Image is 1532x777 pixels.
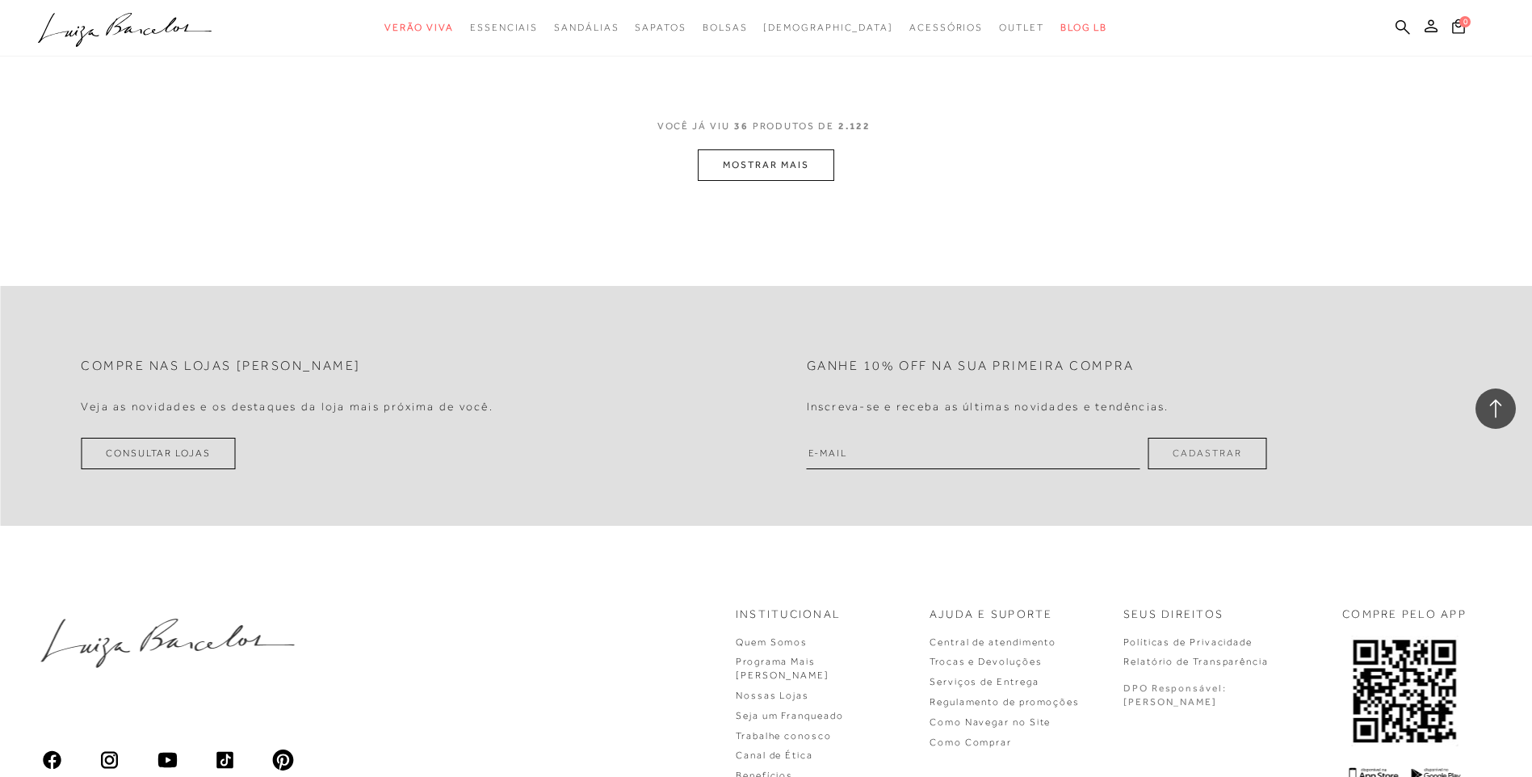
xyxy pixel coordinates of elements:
[1060,13,1107,43] a: BLOG LB
[554,13,619,43] a: categoryNavScreenReaderText
[156,749,178,771] img: youtube_material_rounded
[930,696,1080,708] a: Regulamento de promoções
[909,22,983,33] span: Acessórios
[736,690,809,701] a: Nossas Lojas
[384,13,454,43] a: categoryNavScreenReaderText
[736,656,829,681] a: Programa Mais [PERSON_NAME]
[81,400,493,414] h4: Veja as novidades e os destaques da loja mais próxima de você.
[807,400,1169,414] h4: Inscreva-se e receba as últimas novidades e tendências.
[736,710,844,721] a: Seja um Franqueado
[734,120,749,149] span: 36
[657,120,730,133] span: VOCê JÁ VIU
[703,22,748,33] span: Bolsas
[838,120,871,149] span: 2.122
[930,716,1051,728] a: Como Navegar no Site
[753,120,834,133] span: PRODUTOS DE
[635,13,686,43] a: categoryNavScreenReaderText
[271,749,294,771] img: pinterest_ios_filled
[1123,636,1253,648] a: Políticas de Privacidade
[999,22,1044,33] span: Outlet
[1459,16,1471,27] span: 0
[807,359,1135,374] h2: Ganhe 10% off na sua primeira compra
[930,656,1042,667] a: Trocas e Devoluções
[470,13,538,43] a: categoryNavScreenReaderText
[214,749,237,771] img: tiktok
[99,749,121,771] img: instagram_material_outline
[930,676,1039,687] a: Serviços de Entrega
[909,13,983,43] a: categoryNavScreenReaderText
[930,737,1012,748] a: Como Comprar
[736,607,841,623] p: Institucional
[554,22,619,33] span: Sandálias
[703,13,748,43] a: categoryNavScreenReaderText
[1123,607,1224,623] p: Seus Direitos
[1148,438,1266,469] button: Cadastrar
[736,636,808,648] a: Quem Somos
[40,749,63,771] img: facebook_ios_glyph
[763,22,893,33] span: [DEMOGRAPHIC_DATA]
[384,22,454,33] span: Verão Viva
[999,13,1044,43] a: categoryNavScreenReaderText
[1342,607,1467,623] p: COMPRE PELO APP
[40,619,294,668] img: luiza-barcelos.png
[1060,22,1107,33] span: BLOG LB
[698,149,833,181] button: MOSTRAR MAIS
[930,636,1056,648] a: Central de atendimento
[635,22,686,33] span: Sapatos
[807,438,1140,469] input: E-mail
[81,438,236,469] a: Consultar Lojas
[736,730,832,741] a: Trabalhe conosco
[930,607,1053,623] p: Ajuda e Suporte
[736,750,813,761] a: Canal de Ética
[470,22,538,33] span: Essenciais
[1123,656,1269,667] a: Relatório de Transparência
[1447,18,1470,40] button: 0
[1123,682,1227,709] p: DPO Responsável: [PERSON_NAME]
[763,13,893,43] a: noSubCategoriesText
[81,359,361,374] h2: Compre nas lojas [PERSON_NAME]
[1351,636,1458,746] img: QRCODE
